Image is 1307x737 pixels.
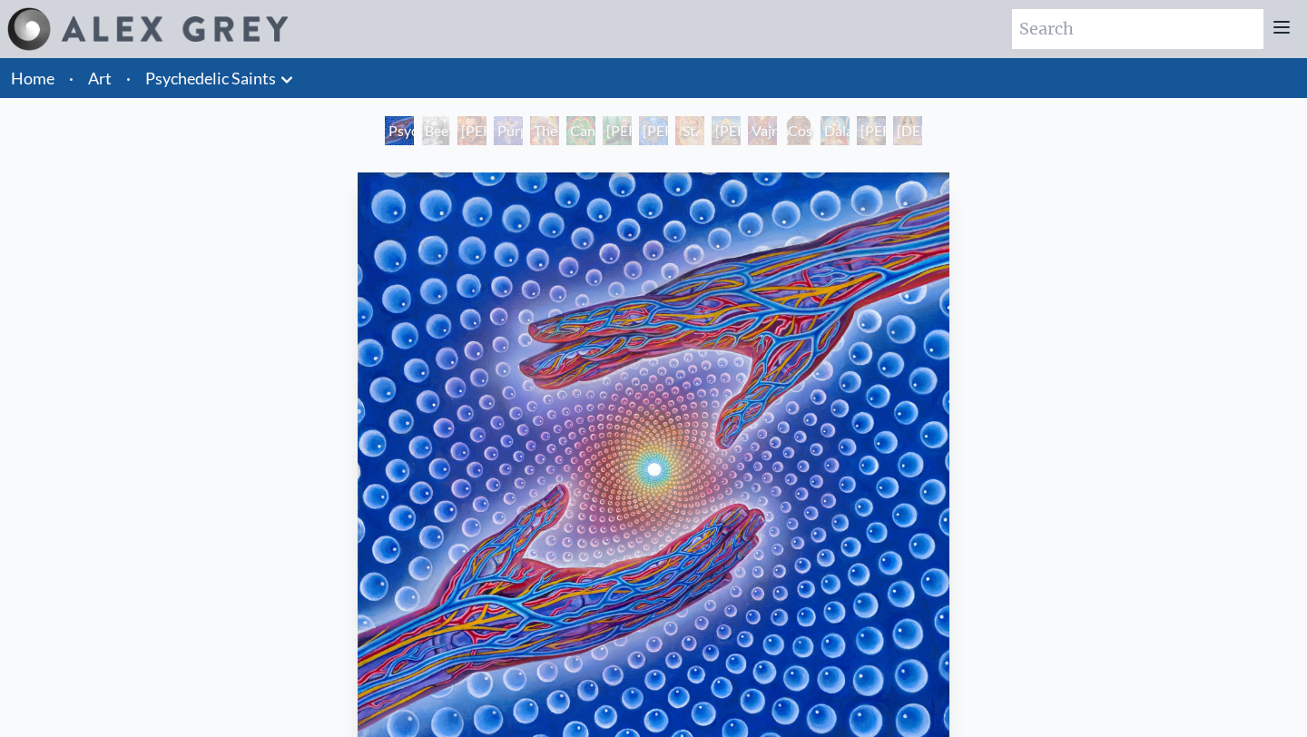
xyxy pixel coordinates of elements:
[821,116,850,145] div: Dalai Lama
[748,116,777,145] div: Vajra Guru
[639,116,668,145] div: [PERSON_NAME] & the New Eleusis
[566,116,595,145] div: Cannabacchus
[784,116,813,145] div: Cosmic [DEMOGRAPHIC_DATA]
[385,116,414,145] div: Psychedelic Healing
[857,116,886,145] div: [PERSON_NAME]
[675,116,704,145] div: St. [PERSON_NAME] & The LSD Revelation Revolution
[119,58,138,98] li: ·
[603,116,632,145] div: [PERSON_NAME][US_STATE] - Hemp Farmer
[494,116,523,145] div: Purple [DEMOGRAPHIC_DATA]
[712,116,741,145] div: [PERSON_NAME]
[88,65,112,91] a: Art
[530,116,559,145] div: The Shulgins and their Alchemical Angels
[62,58,81,98] li: ·
[1012,9,1263,49] input: Search
[11,68,54,88] a: Home
[893,116,922,145] div: [DEMOGRAPHIC_DATA]
[457,116,486,145] div: [PERSON_NAME] M.D., Cartographer of Consciousness
[145,65,276,91] a: Psychedelic Saints
[421,116,450,145] div: Beethoven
